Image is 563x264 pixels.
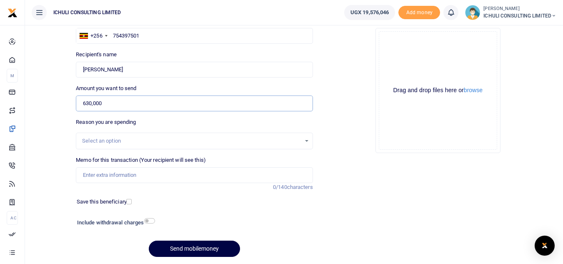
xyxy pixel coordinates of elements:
div: Drag and drop files here or [379,86,497,94]
h6: Include withdrawal charges [77,219,151,226]
li: Wallet ballance [341,5,398,20]
span: 0/140 [273,184,287,190]
label: Save this beneficiary [77,198,127,206]
div: File Uploader [375,28,500,153]
a: profile-user [PERSON_NAME] ICHULI CONSULTING LIMITED [465,5,556,20]
a: UGX 19,576,046 [344,5,395,20]
small: [PERSON_NAME] [483,5,556,13]
button: Send mobilemoney [149,241,240,257]
label: Amount you want to send [76,84,136,93]
span: characters [287,184,313,190]
label: Recipient's name [76,50,117,59]
button: browse [464,87,483,93]
a: Add money [398,9,440,15]
span: UGX 19,576,046 [350,8,389,17]
div: Select an option [82,137,300,145]
div: +256 [90,32,102,40]
span: ICHULI CONSULTING LIMITED [50,9,125,16]
div: Uganda: +256 [76,28,110,43]
img: profile-user [465,5,480,20]
span: Add money [398,6,440,20]
span: ICHULI CONSULTING LIMITED [483,12,556,20]
img: logo-small [8,8,18,18]
li: Toup your wallet [398,6,440,20]
input: Loading name... [76,62,313,78]
li: M [7,69,18,83]
div: Open Intercom Messenger [535,236,555,256]
input: UGX [76,96,313,111]
li: Ac [7,211,18,225]
label: Reason you are spending [76,118,136,126]
a: logo-small logo-large logo-large [8,9,18,15]
label: Memo for this transaction (Your recipient will see this) [76,156,206,164]
input: Enter extra information [76,167,313,183]
input: Enter phone number [76,28,313,44]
